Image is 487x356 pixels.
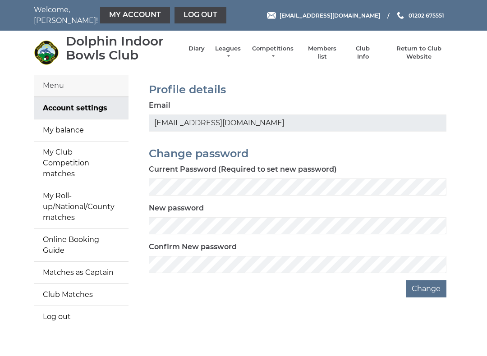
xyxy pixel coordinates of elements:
nav: Welcome, [PERSON_NAME]! [34,5,201,26]
a: Online Booking Guide [34,229,129,261]
a: Club Info [350,45,376,61]
a: Log out [175,7,226,23]
a: Account settings [34,97,129,119]
label: New password [149,203,204,214]
a: My Account [100,7,170,23]
a: My balance [34,119,129,141]
a: Email [EMAIL_ADDRESS][DOMAIN_NAME] [267,11,380,20]
button: Change [406,280,446,297]
a: Return to Club Website [385,45,453,61]
label: Confirm New password [149,242,237,252]
h2: Profile details [149,84,446,96]
label: Email [149,100,170,111]
img: Phone us [397,12,404,19]
a: Leagues [214,45,242,61]
a: My Club Competition matches [34,141,129,185]
a: Competitions [251,45,294,61]
img: Dolphin Indoor Bowls Club [34,40,59,65]
div: Menu [34,75,129,97]
span: 01202 675551 [409,12,444,18]
span: [EMAIL_ADDRESS][DOMAIN_NAME] [280,12,380,18]
a: Members list [303,45,340,61]
a: Matches as Captain [34,262,129,283]
div: Dolphin Indoor Bowls Club [66,34,179,62]
a: Club Matches [34,284,129,306]
a: Log out [34,306,129,328]
a: Phone us 01202 675551 [396,11,444,20]
label: Current Password (Required to set new password) [149,164,337,175]
h2: Change password [149,148,446,160]
img: Email [267,12,276,19]
a: Diary [188,45,205,53]
a: My Roll-up/National/County matches [34,185,129,228]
